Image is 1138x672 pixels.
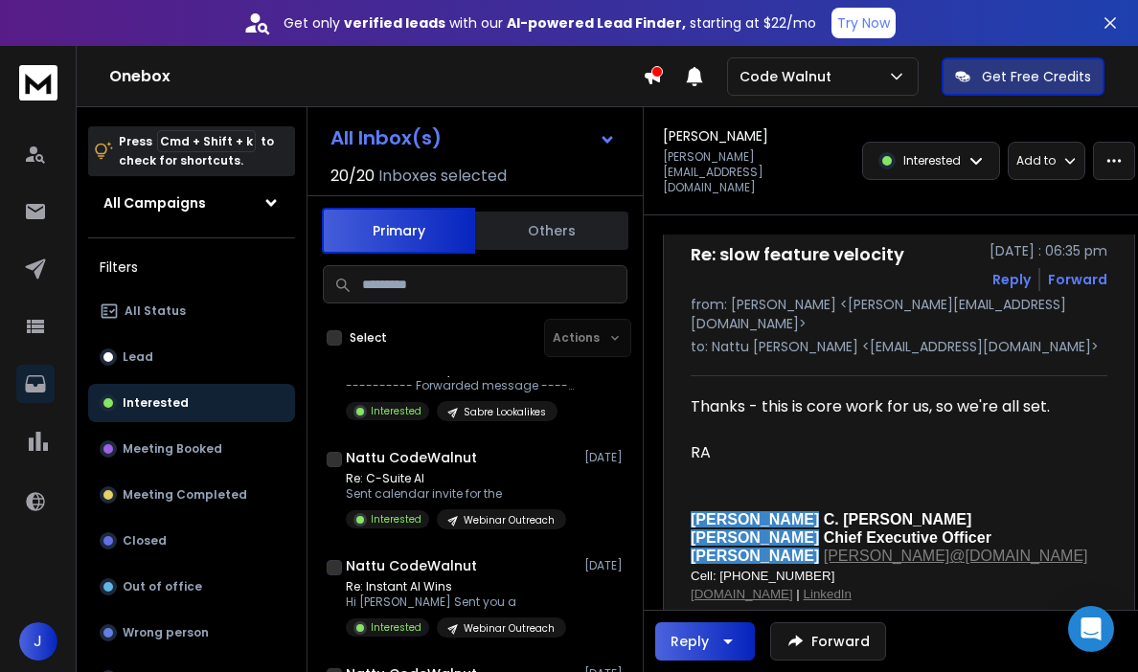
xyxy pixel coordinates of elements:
button: Wrong person [88,614,295,652]
span: 20 / 20 [330,165,375,188]
p: All Status [125,303,186,319]
button: Interested [88,384,295,422]
button: Reply [655,622,755,661]
strong: verified leads [344,13,445,33]
span: | [796,587,799,601]
h1: Onebox [109,65,643,88]
p: Closed [123,533,167,549]
a: [PERSON_NAME]@[DOMAIN_NAME] [824,548,1088,564]
font: C. [PERSON_NAME] [824,511,972,527]
button: J [19,622,57,661]
p: Get Free Credits [982,67,1091,86]
font: [PERSON_NAME] [691,548,819,564]
h3: Filters [88,254,295,280]
span: LinkedIn [804,587,852,601]
button: Meeting Booked [88,430,295,468]
h1: Nattu CodeWalnut [346,556,477,575]
p: Webinar Outreach [464,621,555,636]
p: Try Now [837,13,890,33]
button: Forward [770,622,886,661]
p: [DATE] [584,450,627,465]
button: Meeting Completed [88,476,295,514]
h1: Re: slow feature velocity [691,241,904,268]
p: Sabre Lookalikes [464,405,546,419]
button: Primary [322,208,475,254]
p: from: [PERSON_NAME] <[PERSON_NAME][EMAIL_ADDRESS][DOMAIN_NAME]> [691,295,1107,333]
div: Thanks - this is core work for us, so we're all set. [691,395,1092,418]
img: logo [19,65,57,101]
p: Meeting Completed [123,487,247,503]
button: Others [475,210,628,252]
font: Chief Executive Officer [824,529,991,546]
p: [DATE] : 06:35 pm [990,241,1107,260]
p: Meeting Booked [123,441,222,457]
button: Get Free Credits [942,57,1104,96]
p: Interested [371,620,421,635]
p: Interested [371,512,421,526]
strong: AI-powered Lead Finder, [507,13,686,33]
p: Code Walnut [740,67,839,86]
span: Cmd + Shift + k [157,130,256,152]
p: [PERSON_NAME][EMAIL_ADDRESS][DOMAIN_NAME] [663,149,851,195]
button: All Campaigns [88,184,295,222]
label: Select [350,330,387,346]
p: Wrong person [123,625,209,640]
button: All Status [88,292,295,330]
div: Reply [671,632,709,651]
h1: All Inbox(s) [330,128,442,147]
p: Get only with our starting at $22/mo [284,13,816,33]
p: Add to [1016,153,1056,168]
button: All Inbox(s) [315,119,631,157]
button: Out of office [88,568,295,606]
button: Closed [88,522,295,560]
p: ---------- Forwarded message --------- From: [PERSON_NAME] [346,378,576,393]
div: Forward [1048,270,1107,289]
font: [PERSON_NAME] [691,511,819,527]
h1: All Campaigns [103,193,206,213]
div: RA [691,441,1092,464]
div: Open Intercom Messenger [1068,606,1114,652]
h1: Nattu CodeWalnut [346,448,477,467]
span: @[DOMAIN_NAME] [949,548,1087,564]
span: Cell: [PHONE_NUMBER] [691,569,834,583]
p: to: Nattu [PERSON_NAME] <[EMAIL_ADDRESS][DOMAIN_NAME]> [691,337,1107,356]
p: Sent calendar invite for the [346,486,566,502]
button: Try Now [831,8,896,38]
p: Out of office [123,579,202,594]
p: Lead [123,349,153,365]
button: Lead [88,338,295,376]
p: [DATE] [584,558,627,573]
span: [PERSON_NAME] [691,529,819,546]
span: [DOMAIN_NAME] [691,587,793,601]
p: Hi [PERSON_NAME] Sent you a [346,594,566,610]
a: LinkedIn [804,585,852,601]
h3: Inboxes selected [378,165,507,188]
h1: [PERSON_NAME] [663,126,768,146]
button: Reply [992,270,1031,289]
p: Re: Instant AI Wins [346,579,566,594]
a: [DOMAIN_NAME] [691,585,793,601]
p: Press to check for shortcuts. [119,132,274,170]
p: Webinar Outreach [464,513,555,527]
p: Interested [123,395,189,411]
p: Interested [371,404,421,418]
p: Re: C-Suite AI [346,471,566,486]
p: Interested [903,153,961,168]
